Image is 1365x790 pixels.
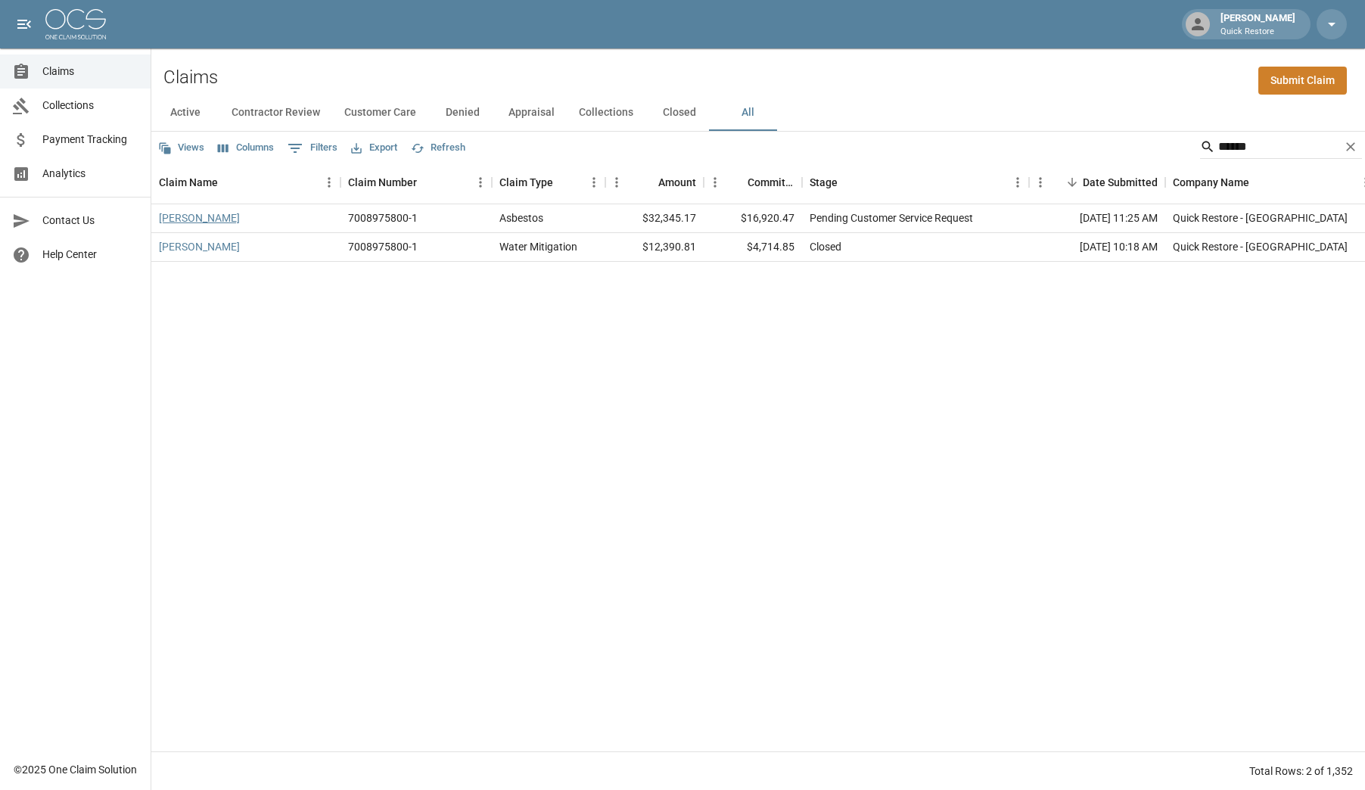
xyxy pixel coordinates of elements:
button: Sort [637,172,658,193]
button: Refresh [407,136,469,160]
button: Sort [553,172,574,193]
div: Claim Name [159,161,218,204]
button: Menu [1029,171,1052,194]
button: Active [151,95,219,131]
button: Sort [417,172,438,193]
button: Sort [838,172,859,193]
div: $16,920.47 [704,204,802,233]
div: 7008975800-1 [348,210,418,225]
span: Payment Tracking [42,132,138,148]
div: Claim Type [499,161,553,204]
button: Customer Care [332,95,428,131]
span: Claims [42,64,138,79]
div: Claim Type [492,161,605,204]
button: Sort [726,172,748,193]
p: Quick Restore [1220,26,1295,39]
a: [PERSON_NAME] [159,210,240,225]
div: Committed Amount [704,161,802,204]
div: 7008975800-1 [348,239,418,254]
span: Help Center [42,247,138,263]
button: Show filters [284,136,341,160]
span: Collections [42,98,138,114]
div: [DATE] 11:25 AM [1029,204,1165,233]
div: Claim Number [348,161,417,204]
button: Denied [428,95,496,131]
div: Total Rows: 2 of 1,352 [1249,764,1353,779]
button: Menu [469,171,492,194]
button: Sort [1249,172,1270,193]
div: Stage [802,161,1029,204]
button: open drawer [9,9,39,39]
div: Committed Amount [748,161,794,204]
button: Sort [1062,172,1083,193]
div: Asbestos [499,210,543,225]
img: ocs-logo-white-transparent.png [45,9,106,39]
div: Water Mitigation [499,239,577,254]
div: Date Submitted [1083,161,1158,204]
button: Menu [1006,171,1029,194]
button: Menu [318,171,340,194]
div: Amount [658,161,696,204]
div: $12,390.81 [605,233,704,262]
div: Stage [810,161,838,204]
div: © 2025 One Claim Solution [14,762,137,777]
span: Contact Us [42,213,138,229]
button: Menu [704,171,726,194]
div: Amount [605,161,704,204]
div: [DATE] 10:18 AM [1029,233,1165,262]
button: Collections [567,95,645,131]
button: Contractor Review [219,95,332,131]
button: Menu [605,171,628,194]
a: [PERSON_NAME] [159,239,240,254]
h2: Claims [163,67,218,89]
div: Pending Customer Service Request [810,210,973,225]
button: Select columns [214,136,278,160]
button: Sort [218,172,239,193]
button: All [714,95,782,131]
a: Submit Claim [1258,67,1347,95]
button: Export [347,136,401,160]
div: [PERSON_NAME] [1214,11,1301,38]
button: Clear [1339,135,1362,158]
div: Date Submitted [1029,161,1165,204]
div: Claim Number [340,161,492,204]
button: Appraisal [496,95,567,131]
div: Claim Name [151,161,340,204]
div: Company Name [1173,161,1249,204]
button: Closed [645,95,714,131]
div: Quick Restore - Tucson [1173,239,1348,254]
div: Quick Restore - Tucson [1173,210,1348,225]
div: Closed [810,239,841,254]
button: Menu [583,171,605,194]
span: Analytics [42,166,138,182]
div: $32,345.17 [605,204,704,233]
div: Search [1200,135,1362,162]
button: Views [154,136,208,160]
div: $4,714.85 [704,233,802,262]
div: dynamic tabs [151,95,1365,131]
